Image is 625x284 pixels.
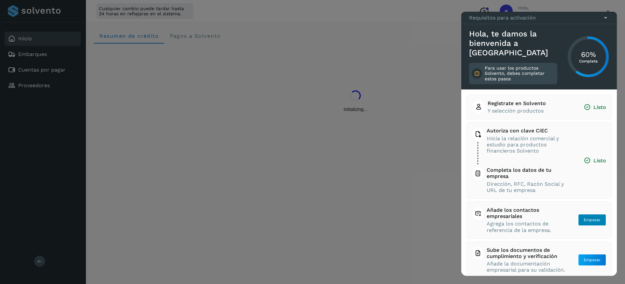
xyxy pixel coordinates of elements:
button: Autoriza con clave CIECInicia la relación comercial y estudio para productos financieros Solvento... [472,128,606,193]
span: Agrega los contactos de referencia de la empresa. [487,221,566,233]
span: Dirección, RFC, Razón Social y URL de tu empresa [487,181,571,193]
span: Registrate en Solvento [488,100,546,106]
span: Y selección productos [488,108,546,114]
h3: 60% [579,50,598,59]
span: Añade la documentación empresarial para su validación. [487,261,566,273]
button: Sube los documentos de cumplimiento y verificaciónAñade la documentación empresarial para su vali... [472,247,606,273]
button: Añade los contactos empresarialesAgrega los contactos de referencia de la empresa.Empezar [472,207,606,233]
span: Añade los contactos empresariales [487,207,566,219]
span: Empezar [584,257,601,263]
h3: Hola, te damos la bienvenida a [GEOGRAPHIC_DATA] [469,29,557,57]
span: Empezar [584,217,601,223]
span: Listo [584,157,606,164]
p: Requisitos para activación [469,15,536,21]
div: Requisitos para activación [461,12,617,24]
p: Completa [579,59,598,63]
span: Completa los datos de tu empresa [487,167,571,179]
span: Autoriza con clave CIEC [487,128,571,134]
button: Empezar [578,214,606,226]
button: Registrate en SolventoY selección productosListo [472,100,606,114]
span: Inicia la relación comercial y estudio para productos financieros Solvento [487,135,571,154]
span: Listo [584,104,606,111]
button: Empezar [578,254,606,266]
span: Sube los documentos de cumplimiento y verificación [487,247,566,259]
p: Para usar los productos Solvento, debes completar estos pasos [485,65,555,82]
